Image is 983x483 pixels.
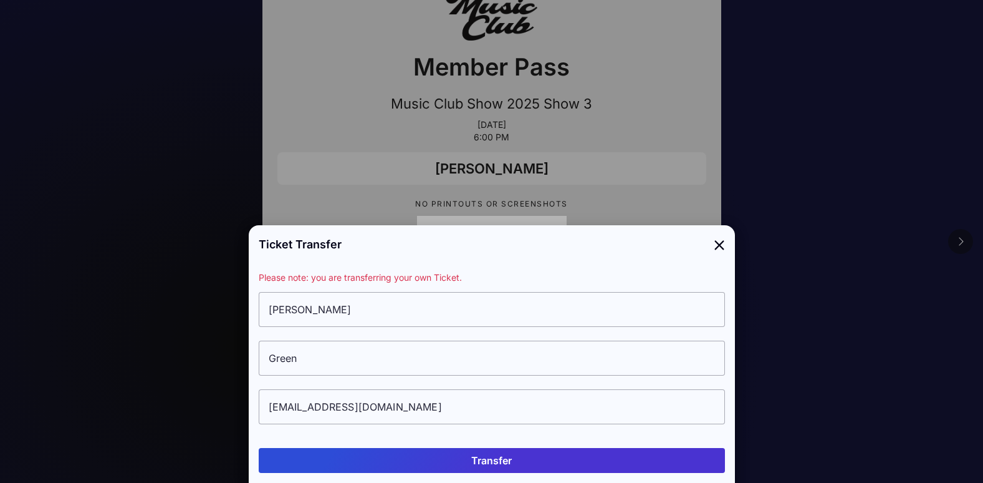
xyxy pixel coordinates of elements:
span: Ticket Transfer [259,236,342,253]
button: Transfer [259,448,725,473]
input: First Name* [259,292,725,327]
input: Last Name* [259,341,725,376]
div: Please note: you are transferring your own Ticket. [259,271,725,285]
input: Email Address* [259,389,725,424]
